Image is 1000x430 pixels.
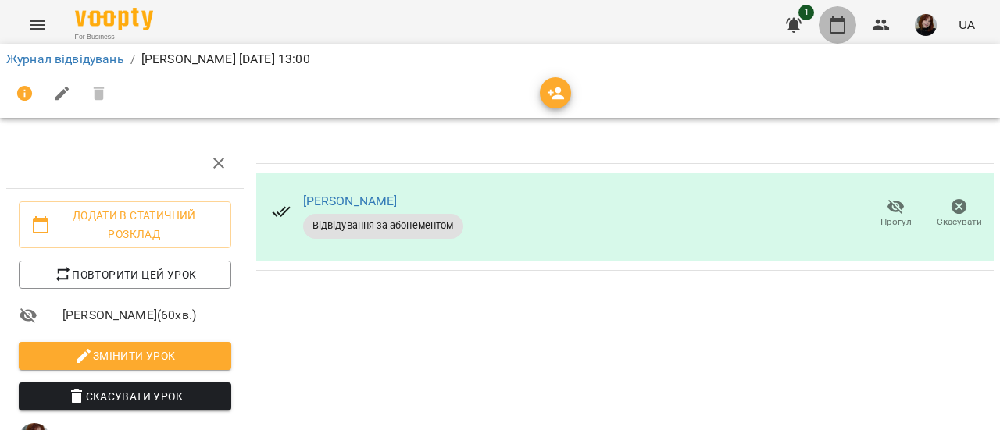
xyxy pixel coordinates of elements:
[19,382,231,410] button: Скасувати Урок
[19,201,231,248] button: Додати в статичний розклад
[19,261,231,289] button: Повторити цей урок
[880,215,912,229] span: Прогул
[130,50,135,69] li: /
[62,306,231,325] span: [PERSON_NAME] ( 60 хв. )
[798,5,814,20] span: 1
[6,52,124,66] a: Журнал відвідувань
[927,192,991,236] button: Скасувати
[19,6,56,44] button: Menu
[915,14,937,36] img: c0394d73d4d57a6b06aa057d87e8ed46.PNG
[31,265,219,284] span: Повторити цей урок
[303,194,398,208] a: [PERSON_NAME]
[959,16,975,33] span: UA
[19,342,231,370] button: Змінити урок
[75,32,153,42] span: For Business
[937,215,982,229] span: Скасувати
[864,192,927,236] button: Прогул
[141,50,310,69] p: [PERSON_NAME] [DATE] 13:00
[31,206,219,243] span: Додати в статичний розклад
[303,219,463,233] span: Відвідування за абонементом
[31,346,219,365] span: Змінити урок
[952,10,981,39] button: UA
[75,8,153,30] img: Voopty Logo
[31,387,219,406] span: Скасувати Урок
[6,50,994,69] nav: breadcrumb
